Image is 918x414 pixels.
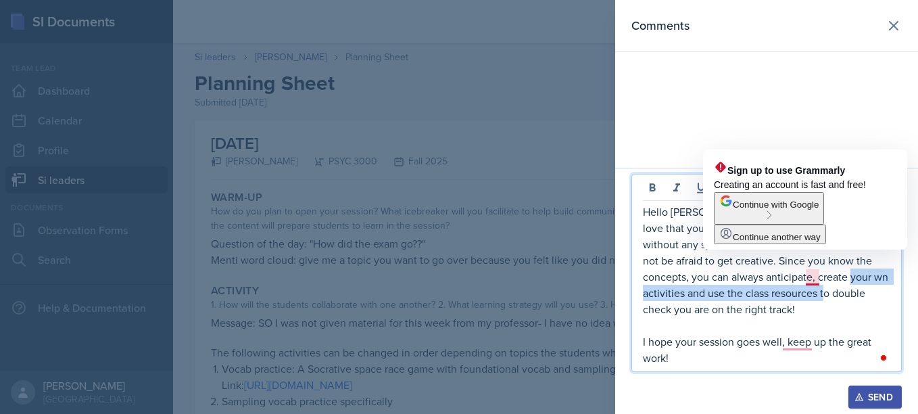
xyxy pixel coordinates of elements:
p: I hope your session goes well, keep up the great work! [643,333,890,366]
h2: Comments [631,16,690,35]
button: Send [848,386,902,409]
p: Hello [PERSON_NAME], amazing planning sheet. I love that you still accommodated a session even wi... [643,204,890,317]
div: Send [857,392,893,402]
div: To enrich screen reader interactions, please activate Accessibility in Grammarly extension settings [643,204,890,366]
